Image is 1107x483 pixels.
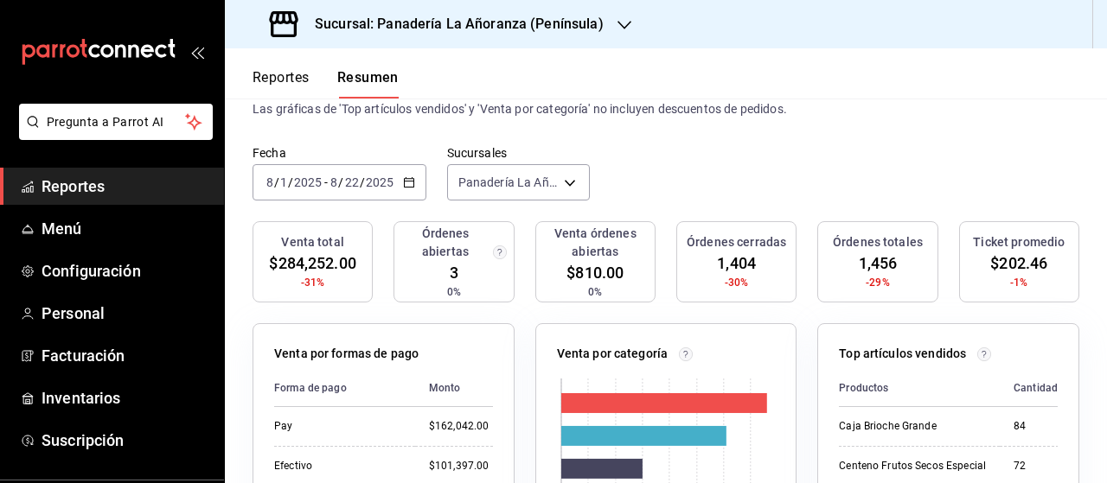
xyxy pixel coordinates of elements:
div: 84 [1014,419,1058,434]
span: - [324,175,328,189]
span: Reportes [42,175,210,198]
span: 0% [588,284,602,300]
span: -29% [866,275,890,290]
div: Efectivo [274,459,401,473]
button: Pregunta a Parrot AI [19,104,213,140]
div: 72 [1014,459,1058,473]
div: Pay [274,419,401,434]
span: -1% [1010,275,1027,290]
h3: Órdenes abiertas [401,225,489,261]
span: 1,456 [859,251,898,275]
span: 3 [450,261,458,284]
span: Suscripción [42,429,210,452]
a: Pregunta a Parrot AI [12,125,213,143]
th: Cantidad [1000,370,1072,407]
span: Facturación [42,344,210,367]
div: navigation tabs [253,69,399,99]
span: $202.46 [990,251,1047,275]
p: Venta por categoría [557,345,669,363]
span: / [338,175,343,189]
button: Reportes [253,69,310,99]
h3: Venta total [281,233,343,251]
h3: Órdenes totales [833,233,923,251]
th: Forma de pago [274,370,415,407]
input: ---- [293,175,323,189]
p: Venta por formas de pago [274,345,419,363]
th: Productos [839,370,1000,407]
button: Resumen [337,69,399,99]
span: $284,252.00 [269,251,355,275]
span: Inventarios [42,386,210,410]
span: -31% [301,275,325,290]
span: / [360,175,365,189]
h3: Sucursal: Panadería La Añoranza (Península) [301,14,604,35]
input: ---- [365,175,394,189]
input: -- [330,175,338,189]
span: Pregunta a Parrot AI [47,113,186,131]
label: Sucursales [447,147,590,159]
div: Caja Brioche Grande [839,419,986,434]
span: 1,404 [717,251,756,275]
div: Centeno Frutos Secos Especial [839,459,986,473]
span: Configuración [42,259,210,283]
span: $810.00 [566,261,624,284]
input: -- [279,175,288,189]
span: / [274,175,279,189]
div: $162,042.00 [429,419,493,434]
span: 0% [447,284,461,300]
label: Fecha [253,147,426,159]
button: open_drawer_menu [190,45,204,59]
span: Menú [42,217,210,240]
input: -- [266,175,274,189]
span: Panadería La Añoranza (Península) [458,174,558,191]
div: $101,397.00 [429,459,493,473]
h3: Órdenes cerradas [687,233,786,251]
p: Top artículos vendidos [839,345,966,363]
span: -30% [725,275,749,290]
h3: Ticket promedio [973,233,1065,251]
h3: Venta órdenes abiertas [543,225,648,261]
span: / [288,175,293,189]
th: Monto [415,370,493,407]
input: -- [344,175,360,189]
span: Personal [42,302,210,325]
